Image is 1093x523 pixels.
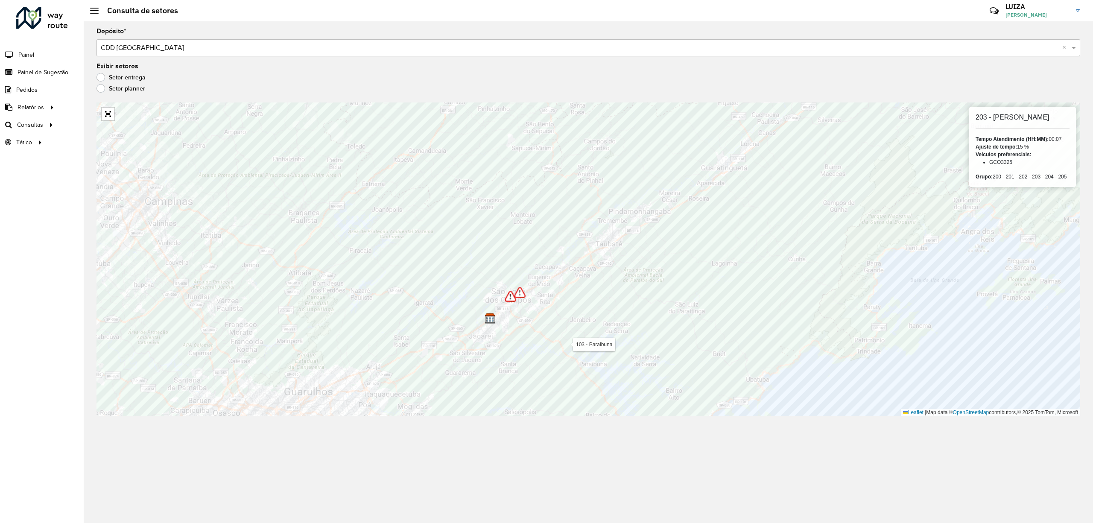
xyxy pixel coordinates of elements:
div: 00:07 [976,135,1070,143]
a: Leaflet [903,409,923,415]
span: Painel de Sugestão [18,68,68,77]
div: Críticas? Dúvidas? Elogios? Sugestões? Entre em contato conosco! [888,3,977,26]
span: | [925,409,926,415]
label: Setor entrega [96,73,146,82]
strong: Veículos preferenciais: [976,152,1032,158]
span: Painel [18,50,34,59]
a: OpenStreetMap [953,409,989,415]
label: Depósito [96,26,126,36]
strong: Grupo: [976,174,993,180]
h6: 203 - [PERSON_NAME] [976,113,1070,121]
strong: Ajuste de tempo: [976,144,1017,150]
span: Consultas [17,120,43,129]
label: Exibir setores [96,61,138,71]
img: Bloqueio de sinergias [514,287,526,298]
div: 200 - 201 - 202 - 203 - 204 - 205 [976,173,1070,181]
li: GCO3325 [989,158,1070,166]
h2: Consulta de setores [99,6,178,15]
a: Abrir mapa em tela cheia [102,108,114,120]
span: Pedidos [16,85,38,94]
div: 15 % [976,143,1070,151]
strong: Tempo Atendimento (HH:MM): [976,136,1049,142]
span: Relatórios [18,103,44,112]
h3: LUIZA [1005,3,1070,11]
label: Setor planner [96,84,145,93]
a: Contato Rápido [985,2,1003,20]
img: Bloqueio de sinergias [505,291,516,302]
span: Clear all [1062,43,1070,53]
span: Tático [16,138,32,147]
span: [PERSON_NAME] [1005,11,1070,19]
div: Map data © contributors,© 2025 TomTom, Microsoft [901,409,1080,416]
